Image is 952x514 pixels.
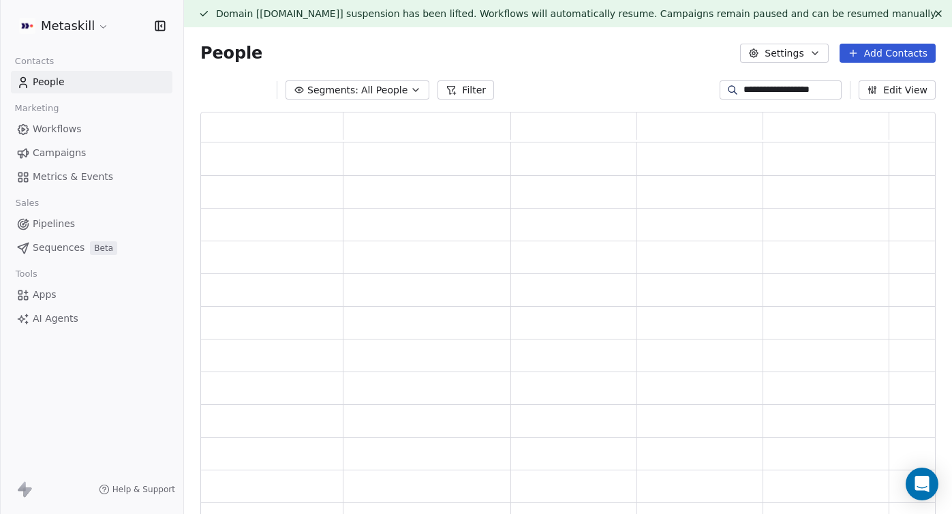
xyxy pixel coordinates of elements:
span: Help & Support [112,484,175,495]
span: Sequences [33,241,85,255]
span: Pipelines [33,217,75,231]
button: Filter [437,80,494,100]
span: AI Agents [33,312,78,326]
a: Workflows [11,118,172,140]
span: People [33,75,65,89]
a: Help & Support [99,484,175,495]
span: Apps [33,288,57,302]
a: Campaigns [11,142,172,164]
a: AI Agents [11,307,172,330]
button: Settings [740,44,828,63]
div: Open Intercom Messenger [906,468,938,500]
span: Metrics & Events [33,170,113,184]
a: SequencesBeta [11,237,172,259]
span: All People [361,83,408,97]
span: Segments: [307,83,358,97]
span: Beta [90,241,117,255]
span: Campaigns [33,146,86,160]
a: Apps [11,284,172,306]
span: Sales [10,193,45,213]
a: People [11,71,172,93]
button: Metaskill [16,14,112,37]
span: Marketing [9,98,65,119]
span: Tools [10,264,43,284]
span: Workflows [33,122,82,136]
span: Contacts [9,51,60,72]
button: Edit View [859,80,936,100]
img: AVATAR%20METASKILL%20-%20Colori%20Positivo.png [19,18,35,34]
span: Domain [[DOMAIN_NAME]] suspension has been lifted. Workflows will automatically resume. Campaigns... [216,8,938,19]
span: Metaskill [41,17,95,35]
span: People [200,43,262,63]
button: Add Contacts [840,44,936,63]
a: Pipelines [11,213,172,235]
a: Metrics & Events [11,166,172,188]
